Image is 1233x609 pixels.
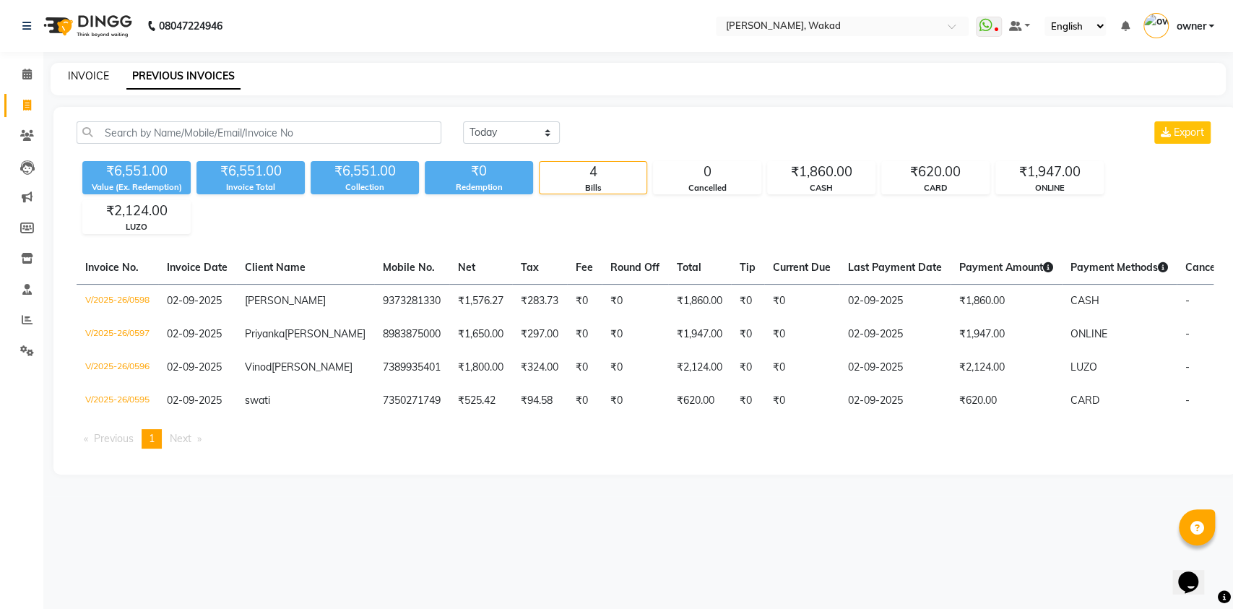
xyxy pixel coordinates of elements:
span: Payment Methods [1070,261,1168,274]
div: 0 [654,162,761,182]
td: ₹1,860.00 [951,284,1062,318]
span: Payment Amount [959,261,1053,274]
td: ₹1,576.27 [449,284,512,318]
td: ₹0 [602,318,668,351]
td: ₹0 [602,351,668,384]
input: Search by Name/Mobile/Email/Invoice No [77,121,441,144]
span: swati [245,394,270,407]
span: Previous [94,432,134,445]
a: INVOICE [68,69,109,82]
td: ₹2,124.00 [951,351,1062,384]
span: Current Due [773,261,831,274]
td: ₹1,947.00 [951,318,1062,351]
div: Cancelled [654,182,761,194]
td: ₹0 [602,384,668,418]
div: Bills [540,182,646,194]
td: ₹620.00 [668,384,731,418]
b: 08047224946 [159,6,222,46]
div: ₹6,551.00 [82,161,191,181]
span: owner [1176,19,1206,34]
div: 4 [540,162,646,182]
td: ₹0 [567,284,602,318]
span: 02-09-2025 [167,327,222,340]
td: V/2025-26/0597 [77,318,158,351]
td: 02-09-2025 [839,351,951,384]
td: ₹0 [731,384,764,418]
img: logo [37,6,136,46]
td: ₹0 [731,318,764,351]
td: V/2025-26/0598 [77,284,158,318]
td: ₹0 [567,318,602,351]
td: ₹0 [731,351,764,384]
td: ₹0 [764,284,839,318]
td: ₹94.58 [512,384,567,418]
td: ₹0 [764,384,839,418]
td: V/2025-26/0596 [77,351,158,384]
span: Invoice No. [85,261,139,274]
td: ₹1,860.00 [668,284,731,318]
td: ₹283.73 [512,284,567,318]
td: ₹2,124.00 [668,351,731,384]
td: ₹0 [567,384,602,418]
span: Client Name [245,261,306,274]
span: - [1185,360,1190,373]
span: 02-09-2025 [167,394,222,407]
span: - [1185,294,1190,307]
span: Round Off [610,261,659,274]
td: V/2025-26/0595 [77,384,158,418]
span: Vinod [245,360,272,373]
span: Last Payment Date [848,261,942,274]
span: LUZO [1070,360,1097,373]
button: Export [1154,121,1211,144]
td: ₹0 [764,351,839,384]
td: ₹324.00 [512,351,567,384]
td: 7350271749 [374,384,449,418]
div: CASH [768,182,875,194]
td: 7389935401 [374,351,449,384]
td: 8983875000 [374,318,449,351]
div: CARD [882,182,989,194]
span: [PERSON_NAME] [272,360,352,373]
span: 02-09-2025 [167,294,222,307]
span: CARD [1070,394,1099,407]
span: Invoice Date [167,261,228,274]
div: ₹620.00 [882,162,989,182]
span: ONLINE [1070,327,1107,340]
div: Invoice Total [196,181,305,194]
div: ₹6,551.00 [311,161,419,181]
iframe: chat widget [1172,551,1219,595]
td: ₹1,800.00 [449,351,512,384]
td: ₹0 [567,351,602,384]
span: Tip [740,261,756,274]
td: 9373281330 [374,284,449,318]
span: [PERSON_NAME] [245,294,326,307]
span: CASH [1070,294,1099,307]
div: ₹1,947.00 [996,162,1103,182]
div: Value (Ex. Redemption) [82,181,191,194]
img: owner [1143,13,1169,38]
a: PREVIOUS INVOICES [126,64,241,90]
div: ₹1,860.00 [768,162,875,182]
span: - [1185,327,1190,340]
td: 02-09-2025 [839,318,951,351]
span: - [1185,394,1190,407]
span: [PERSON_NAME] [285,327,365,340]
td: ₹1,947.00 [668,318,731,351]
td: ₹525.42 [449,384,512,418]
td: ₹0 [731,284,764,318]
div: ₹6,551.00 [196,161,305,181]
span: Mobile No. [383,261,435,274]
td: ₹0 [602,284,668,318]
div: ₹0 [425,161,533,181]
span: Priyanka [245,327,285,340]
span: Net [458,261,475,274]
td: ₹620.00 [951,384,1062,418]
td: ₹0 [764,318,839,351]
div: Redemption [425,181,533,194]
span: Next [170,432,191,445]
div: Collection [311,181,419,194]
td: 02-09-2025 [839,284,951,318]
div: ONLINE [996,182,1103,194]
div: ₹2,124.00 [83,201,190,221]
div: LUZO [83,221,190,233]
